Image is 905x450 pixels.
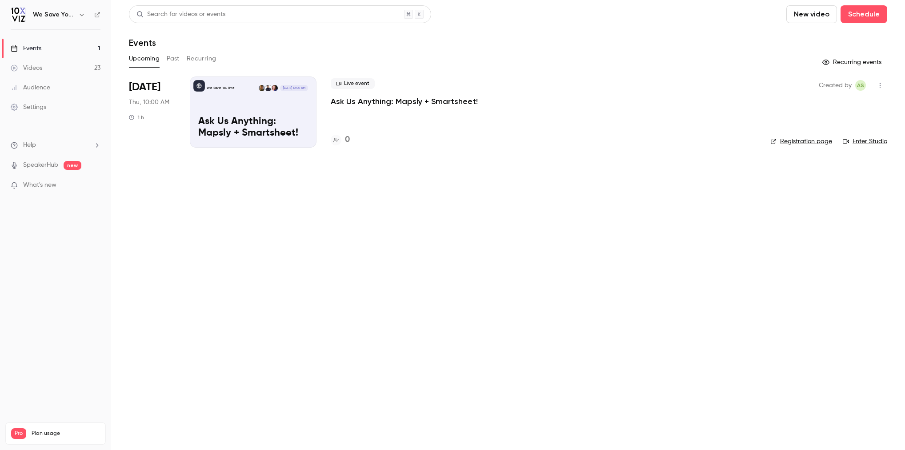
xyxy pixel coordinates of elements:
span: Help [23,141,36,150]
p: Ask Us Anything: Mapsly + Smartsheet! [198,116,308,139]
a: Enter Studio [843,137,887,146]
div: 1 h [129,114,144,121]
span: AS [857,80,864,91]
a: Ask Us Anything: Mapsly + Smartsheet!We Save You Time!Jennifer JonesDustin WiseNick R[DATE] 10:00... [190,76,316,148]
button: Recurring events [818,55,887,69]
span: new [64,161,81,170]
span: Created by [819,80,852,91]
div: Videos [11,64,42,72]
span: [DATE] 10:00 AM [280,85,308,91]
div: Settings [11,103,46,112]
button: Upcoming [129,52,160,66]
button: Recurring [187,52,216,66]
span: Ashley Sage [855,80,866,91]
span: What's new [23,181,56,190]
button: Past [167,52,180,66]
span: Live event [331,78,375,89]
a: SpeakerHub [23,161,58,170]
a: Registration page [770,137,832,146]
div: Events [11,44,41,53]
h4: 0 [345,134,350,146]
img: Dustin Wise [265,85,271,91]
p: We Save You Time! [207,86,235,90]
button: Schedule [841,5,887,23]
span: Plan usage [32,430,100,437]
img: Nick R [259,85,265,91]
iframe: Noticeable Trigger [90,181,100,189]
div: Audience [11,83,50,92]
h1: Events [129,37,156,48]
img: We Save You Time! [11,8,25,22]
div: Search for videos or events [136,10,225,19]
li: help-dropdown-opener [11,141,100,150]
div: Oct 2 Thu, 10:00 AM (America/Denver) [129,76,176,148]
span: [DATE] [129,80,160,94]
button: New video [786,5,837,23]
span: Pro [11,428,26,439]
img: Jennifer Jones [272,85,278,91]
a: 0 [331,134,350,146]
a: Ask Us Anything: Mapsly + Smartsheet! [331,96,478,107]
span: Thu, 10:00 AM [129,98,169,107]
h6: We Save You Time! [33,10,75,19]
